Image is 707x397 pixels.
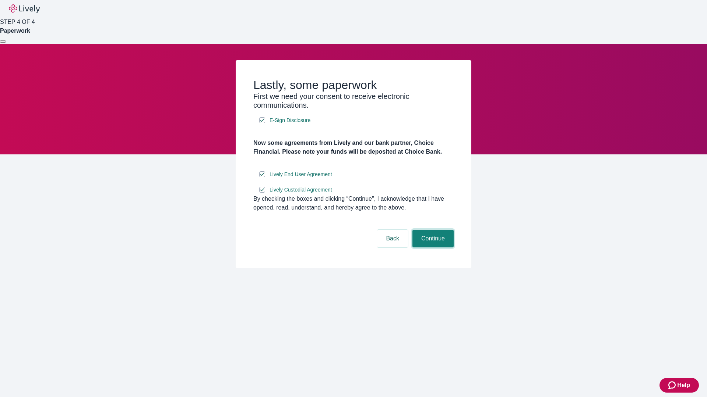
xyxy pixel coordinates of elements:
button: Back [377,230,408,247]
h3: First we need your consent to receive electronic communications. [253,92,454,110]
h2: Lastly, some paperwork [253,78,454,92]
div: By checking the boxes and clicking “Continue", I acknowledge that I have opened, read, understand... [253,194,454,212]
a: e-sign disclosure document [268,185,334,194]
button: Zendesk support iconHelp [659,378,699,393]
span: Help [677,381,690,390]
a: e-sign disclosure document [268,116,312,125]
svg: Zendesk support icon [668,381,677,390]
span: Lively End User Agreement [270,171,332,178]
h4: Now some agreements from Lively and our bank partner, Choice Financial. Please note your funds wi... [253,139,454,156]
span: Lively Custodial Agreement [270,186,332,194]
img: Lively [9,4,40,13]
a: e-sign disclosure document [268,170,334,179]
button: Continue [412,230,454,247]
span: E-Sign Disclosure [270,117,310,124]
